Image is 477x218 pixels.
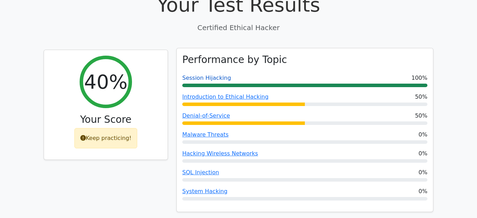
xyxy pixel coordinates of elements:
span: 50% [415,93,427,101]
a: System Hacking [182,188,227,195]
span: 0% [419,131,427,139]
a: Introduction to Ethical Hacking [182,93,269,100]
a: Hacking Wireless Networks [182,150,258,157]
div: Keep practicing! [74,128,138,148]
a: Session Hijacking [182,75,231,81]
span: 0% [419,149,427,158]
p: Certified Ethical Hacker [44,22,433,33]
a: SQL Injection [182,169,219,176]
a: Malware Threats [182,131,229,138]
h3: Your Score [50,114,162,126]
h2: 40% [84,70,127,93]
span: 0% [419,187,427,196]
span: 0% [419,168,427,177]
a: Denial-of-Service [182,112,230,119]
h3: Performance by Topic [182,54,287,66]
span: 50% [415,112,427,120]
span: 100% [411,74,427,82]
